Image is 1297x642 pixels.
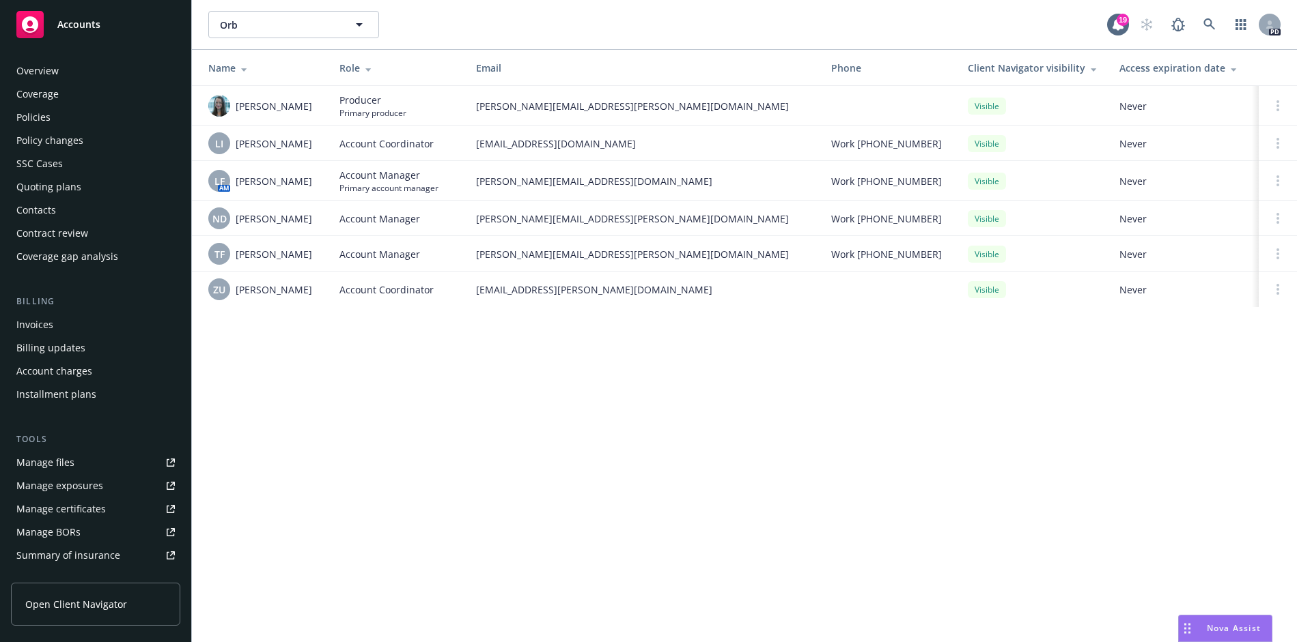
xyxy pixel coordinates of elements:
span: Never [1119,247,1248,261]
span: [PERSON_NAME] [236,174,312,188]
span: Never [1119,174,1248,188]
span: Work [PHONE_NUMBER] [831,136,942,151]
a: Coverage gap analysis [11,246,180,267]
span: [PERSON_NAME][EMAIL_ADDRESS][PERSON_NAME][DOMAIN_NAME] [476,99,809,113]
span: [PERSON_NAME][EMAIL_ADDRESS][DOMAIN_NAME] [476,174,809,188]
span: Never [1119,282,1248,297]
div: Manage exposures [16,475,103,497]
div: Billing [11,295,180,308]
a: Manage files [11,452,180,473]
span: Never [1119,136,1248,151]
a: Policies [11,106,180,128]
span: [PERSON_NAME] [236,211,312,226]
div: Tools [11,433,180,446]
span: [PERSON_NAME][EMAIL_ADDRESS][PERSON_NAME][DOMAIN_NAME] [476,211,809,226]
span: ND [212,211,227,226]
span: Open Client Navigator [25,597,127,611]
span: LI [215,136,223,151]
span: [PERSON_NAME] [236,99,312,113]
span: Orb [220,18,338,32]
div: Role [339,61,454,75]
div: Visible [968,98,1006,115]
a: Search [1196,11,1223,38]
span: [PERSON_NAME][EMAIL_ADDRESS][PERSON_NAME][DOMAIN_NAME] [476,247,809,261]
div: Coverage [16,83,59,105]
span: [PERSON_NAME] [236,247,312,261]
div: Account charges [16,360,92,382]
a: SSC Cases [11,153,180,175]
span: Account Coordinator [339,282,434,297]
div: Installment plans [16,383,96,405]
a: Manage exposures [11,475,180,497]
span: Never [1119,99,1248,113]
span: Primary producer [339,107,406,119]
div: Contract review [16,222,88,244]
div: Contacts [16,199,56,221]
span: [EMAIL_ADDRESS][PERSON_NAME][DOMAIN_NAME] [476,282,809,297]
a: Accounts [11,5,180,44]
span: Producer [339,93,406,107]
span: Work [PHONE_NUMBER] [831,174,942,188]
button: Nova Assist [1178,615,1272,642]
span: [PERSON_NAME] [236,282,312,297]
a: Summary of insurance [11,544,180,566]
a: Policy changes [11,130,180,151]
span: Account Manager [339,211,420,226]
span: [EMAIL_ADDRESS][DOMAIN_NAME] [476,136,809,151]
button: Orb [208,11,379,38]
div: Email [476,61,809,75]
span: Work [PHONE_NUMBER] [831,247,942,261]
span: Account Manager [339,168,438,182]
a: Manage certificates [11,498,180,520]
a: Invoices [11,314,180,336]
div: Policy changes [16,130,83,151]
div: 19 [1117,14,1129,26]
div: Policies [16,106,51,128]
img: photo [208,95,230,117]
div: Visible [968,246,1006,263]
span: Nova Assist [1207,622,1261,634]
div: Visible [968,281,1006,298]
a: Contract review [11,222,180,244]
div: Visible [968,135,1006,152]
a: Overview [11,60,180,82]
div: Access expiration date [1119,61,1248,75]
span: Never [1119,211,1248,226]
span: Account Manager [339,247,420,261]
a: Quoting plans [11,176,180,198]
span: Account Coordinator [339,136,434,151]
div: Phone [831,61,946,75]
div: Manage BORs [16,521,81,543]
span: [PERSON_NAME] [236,136,312,151]
span: Accounts [57,19,100,30]
div: SSC Cases [16,153,63,175]
span: LF [214,174,225,188]
a: Billing updates [11,337,180,359]
span: TF [214,247,225,261]
div: Invoices [16,314,53,336]
div: Summary of insurance [16,544,120,566]
div: Drag to move [1179,615,1196,641]
div: Name [208,61,318,75]
div: Manage certificates [16,498,106,520]
div: Visible [968,173,1006,190]
div: Coverage gap analysis [16,246,118,267]
a: Contacts [11,199,180,221]
div: Client Navigator visibility [968,61,1098,75]
a: Account charges [11,360,180,382]
span: ZU [213,282,225,297]
div: Overview [16,60,59,82]
div: Quoting plans [16,176,81,198]
div: Manage files [16,452,74,473]
a: Coverage [11,83,180,105]
div: Billing updates [16,337,85,359]
div: Visible [968,210,1006,227]
a: Installment plans [11,383,180,405]
a: Report a Bug [1164,11,1192,38]
span: Primary account manager [339,182,438,194]
a: Start snowing [1133,11,1160,38]
a: Switch app [1227,11,1255,38]
span: Work [PHONE_NUMBER] [831,211,942,226]
a: Manage BORs [11,521,180,543]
